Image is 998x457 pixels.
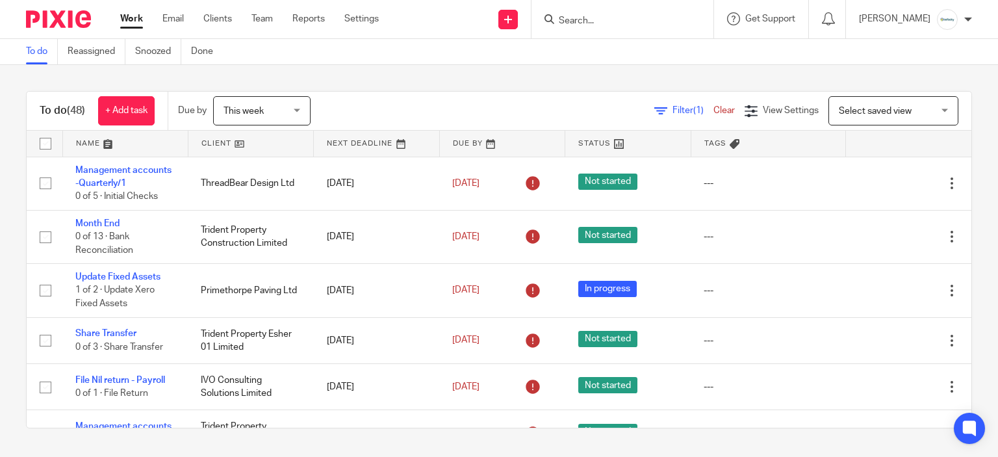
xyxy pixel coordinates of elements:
[75,286,155,309] span: 1 of 2 · Update Xero Fixed Assets
[314,364,439,410] td: [DATE]
[704,380,832,393] div: ---
[26,39,58,64] a: To do
[251,12,273,25] a: Team
[188,364,313,410] td: IVO Consulting Solutions Limited
[188,410,313,456] td: Trident Property Construction Limited
[178,104,207,117] p: Due by
[314,264,439,317] td: [DATE]
[578,331,637,347] span: Not started
[75,232,133,255] span: 0 of 13 · Bank Reconciliation
[191,39,223,64] a: Done
[162,12,184,25] a: Email
[40,104,85,118] h1: To do
[203,12,232,25] a: Clients
[314,210,439,263] td: [DATE]
[704,284,832,297] div: ---
[224,107,264,116] span: This week
[292,12,325,25] a: Reports
[314,157,439,210] td: [DATE]
[75,166,172,188] a: Management accounts -Quarterly/1
[452,232,480,241] span: [DATE]
[859,12,930,25] p: [PERSON_NAME]
[344,12,379,25] a: Settings
[557,16,674,27] input: Search
[763,106,819,115] span: View Settings
[135,39,181,64] a: Snoozed
[704,177,832,190] div: ---
[75,219,120,228] a: Month End
[704,140,726,147] span: Tags
[452,286,480,295] span: [DATE]
[188,157,313,210] td: ThreadBear Design Ltd
[713,106,735,115] a: Clear
[314,410,439,456] td: [DATE]
[75,343,163,352] span: 0 of 3 · Share Transfer
[120,12,143,25] a: Work
[704,427,832,440] div: ---
[745,14,795,23] span: Get Support
[704,334,832,347] div: ---
[26,10,91,28] img: Pixie
[188,264,313,317] td: Primethorpe Paving Ltd
[578,174,637,190] span: Not started
[98,96,155,125] a: + Add task
[314,317,439,363] td: [DATE]
[75,389,148,398] span: 0 of 1 · File Return
[67,105,85,116] span: (48)
[672,106,713,115] span: Filter
[188,210,313,263] td: Trident Property Construction Limited
[578,227,637,243] span: Not started
[693,106,704,115] span: (1)
[839,107,912,116] span: Select saved view
[75,422,172,431] a: Management accounts
[578,281,637,297] span: In progress
[75,272,160,281] a: Update Fixed Assets
[452,382,480,391] span: [DATE]
[578,424,637,440] span: Not started
[75,376,165,385] a: File Nil return - Payroll
[937,9,958,30] img: Infinity%20Logo%20with%20Whitespace%20.png
[188,317,313,363] td: Trident Property Esher 01 Limited
[578,377,637,393] span: Not started
[75,192,158,201] span: 0 of 5 · Initial Checks
[452,336,480,345] span: [DATE]
[704,230,832,243] div: ---
[452,179,480,188] span: [DATE]
[68,39,125,64] a: Reassigned
[75,329,136,338] a: Share Transfer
